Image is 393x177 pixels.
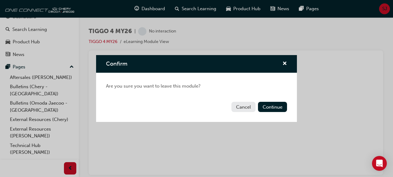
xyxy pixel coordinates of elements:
[106,60,127,67] span: Confirm
[282,60,287,68] button: cross-icon
[372,156,387,171] div: Open Intercom Messenger
[231,102,256,112] button: Cancel
[258,102,287,112] button: Continue
[96,73,297,100] div: Are you sure you want to leave this module?
[282,61,287,67] span: cross-icon
[96,55,297,122] div: Confirm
